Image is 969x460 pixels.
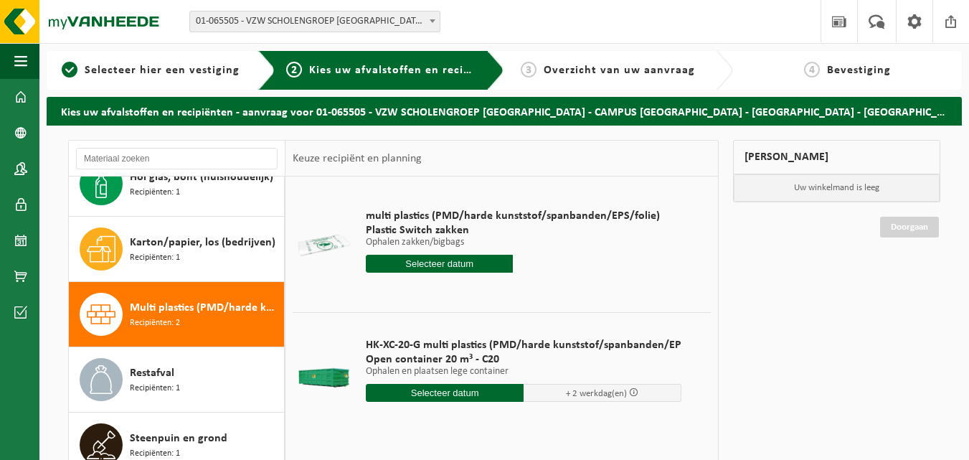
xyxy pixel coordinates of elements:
[130,365,174,382] span: Restafval
[62,62,77,78] span: 1
[54,62,247,79] a: 1Selecteer hier een vestiging
[76,148,278,169] input: Materiaal zoeken
[130,316,180,330] span: Recipiënten: 2
[734,174,940,202] p: Uw winkelmand is leeg
[366,352,681,367] span: Open container 20 m³ - C20
[804,62,820,78] span: 4
[544,65,695,76] span: Overzicht van uw aanvraag
[130,186,180,200] span: Recipiënten: 1
[366,238,660,248] p: Ophalen zakken/bigbags
[47,97,962,125] h2: Kies uw afvalstoffen en recipiënten - aanvraag voor 01-065505 - VZW SCHOLENGROEP [GEOGRAPHIC_DATA...
[733,140,940,174] div: [PERSON_NAME]
[366,223,660,238] span: Plastic Switch zakken
[85,65,240,76] span: Selecteer hier een vestiging
[69,347,285,413] button: Restafval Recipiënten: 1
[285,141,429,177] div: Keuze recipiënt en planning
[366,384,524,402] input: Selecteer datum
[366,209,660,223] span: multi plastics (PMD/harde kunststof/spanbanden/EPS/folie)
[366,255,513,273] input: Selecteer datum
[130,234,275,251] span: Karton/papier, los (bedrijven)
[130,382,180,395] span: Recipiënten: 1
[130,251,180,265] span: Recipiënten: 1
[69,217,285,282] button: Karton/papier, los (bedrijven) Recipiënten: 1
[130,430,227,447] span: Steenpuin en grond
[189,11,440,32] span: 01-065505 - VZW SCHOLENGROEP SINT-MICHIEL - CAMPUS KLEIN SEMINARIE - VABI - ROESELARE
[190,11,440,32] span: 01-065505 - VZW SCHOLENGROEP SINT-MICHIEL - CAMPUS KLEIN SEMINARIE - VABI - ROESELARE
[566,389,627,398] span: + 2 werkdag(en)
[69,282,285,347] button: Multi plastics (PMD/harde kunststoffen/spanbanden/EPS/folie naturel/folie gemengd) Recipiënten: 2
[130,169,273,186] span: Hol glas, bont (huishoudelijk)
[521,62,537,78] span: 3
[130,299,280,316] span: Multi plastics (PMD/harde kunststoffen/spanbanden/EPS/folie naturel/folie gemengd)
[366,338,681,352] span: HK-XC-20-G multi plastics (PMD/harde kunststof/spanbanden/EP
[880,217,939,238] a: Doorgaan
[69,151,285,217] button: Hol glas, bont (huishoudelijk) Recipiënten: 1
[827,65,891,76] span: Bevestiging
[286,62,302,78] span: 2
[309,65,506,76] span: Kies uw afvalstoffen en recipiënten
[366,367,681,377] p: Ophalen en plaatsen lege container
